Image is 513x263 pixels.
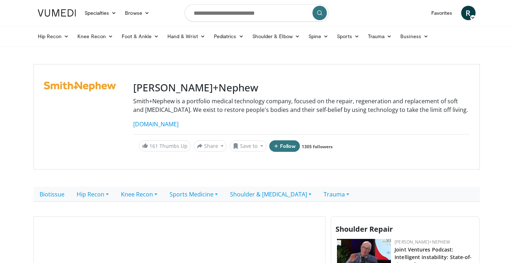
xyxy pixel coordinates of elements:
[133,82,469,94] h3: [PERSON_NAME]+Nephew
[33,187,71,202] a: Biotissue
[364,29,396,44] a: Trauma
[80,6,121,20] a: Specialties
[163,187,224,202] a: Sports Medicine
[336,224,393,234] span: Shoulder Repair
[73,29,117,44] a: Knee Recon
[33,29,73,44] a: Hip Recon
[224,187,318,202] a: Shoulder & [MEDICAL_DATA]
[304,29,333,44] a: Spine
[230,140,266,152] button: Save to
[149,142,158,149] span: 161
[133,120,179,128] a: [DOMAIN_NAME]
[71,187,115,202] a: Hip Recon
[333,29,364,44] a: Sports
[163,29,210,44] a: Hand & Wrist
[117,29,163,44] a: Foot & Ankle
[461,6,476,20] a: R
[133,97,469,114] p: Smith+Nephew is a portfolio medical technology company, focused on the repair, regeneration and r...
[139,140,191,151] a: 161 Thumbs Up
[318,187,355,202] a: Trauma
[38,9,76,17] img: VuMedi Logo
[194,140,227,152] button: Share
[269,140,300,152] button: Follow
[121,6,154,20] a: Browse
[395,239,450,245] a: [PERSON_NAME]+Nephew
[115,187,163,202] a: Knee Recon
[427,6,457,20] a: Favorites
[185,4,329,22] input: Search topics, interventions
[396,29,433,44] a: Business
[210,29,248,44] a: Pediatrics
[248,29,304,44] a: Shoulder & Elbow
[302,144,333,150] a: 1305 followers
